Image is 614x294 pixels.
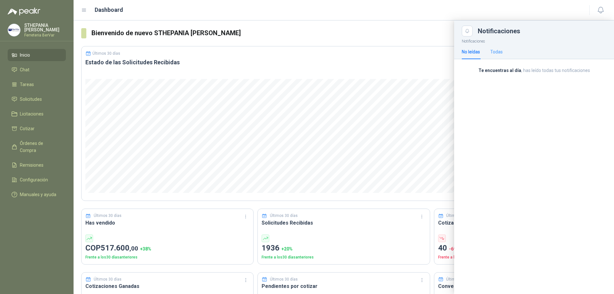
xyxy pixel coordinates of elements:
a: Manuales y ayuda [8,188,66,201]
img: Logo peakr [8,8,40,15]
b: Te encuentras al día [478,68,521,73]
div: No leídas [462,48,480,55]
span: Tareas [20,81,34,88]
a: Chat [8,64,66,76]
span: Cotizar [20,125,35,132]
div: Todas [490,48,503,55]
span: Solicitudes [20,96,42,103]
h1: Dashboard [95,5,123,14]
span: Inicio [20,52,30,59]
p: STHEPANIA [PERSON_NAME] [24,23,66,32]
img: Company Logo [8,24,20,36]
span: Remisiones [20,162,43,169]
a: Solicitudes [8,93,66,105]
a: Remisiones [8,159,66,171]
a: Inicio [8,49,66,61]
a: Licitaciones [8,108,66,120]
a: Tareas [8,78,66,91]
p: , has leído todas tus notificaciones [462,67,606,74]
a: Configuración [8,174,66,186]
p: Notificaciones [454,36,614,44]
button: Close [462,26,473,36]
span: Manuales y ayuda [20,191,56,198]
span: Chat [20,66,29,73]
div: Notificaciones [478,28,606,34]
span: Configuración [20,176,48,183]
p: Ferreteria BerVar [24,33,66,37]
span: Licitaciones [20,110,43,117]
a: Órdenes de Compra [8,137,66,156]
a: Cotizar [8,123,66,135]
span: Órdenes de Compra [20,140,60,154]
